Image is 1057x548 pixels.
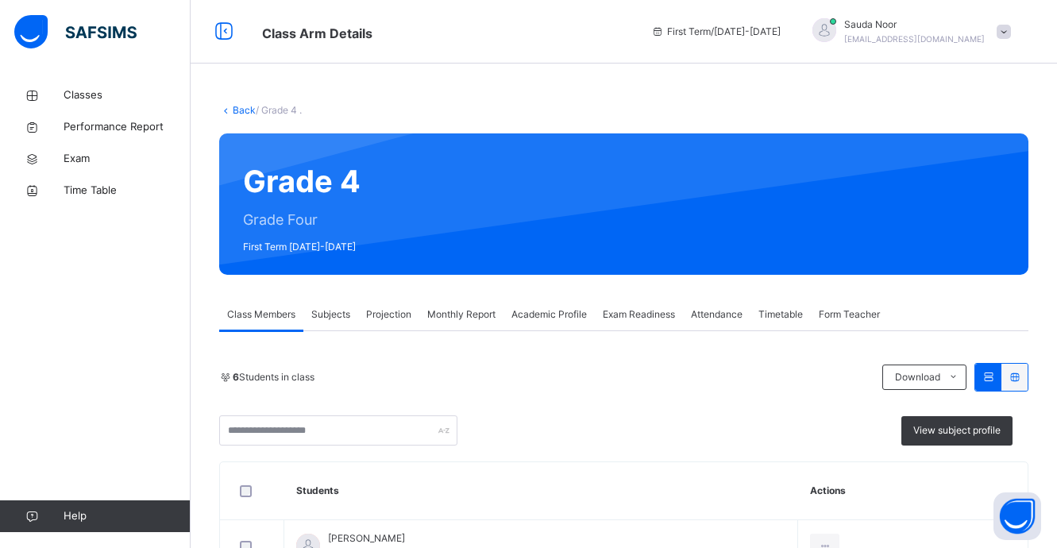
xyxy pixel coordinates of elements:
[844,17,985,32] span: Sauda Noor
[64,119,191,135] span: Performance Report
[511,307,587,322] span: Academic Profile
[256,104,302,116] span: / Grade 4 .
[797,17,1019,46] div: SaudaNoor
[651,25,781,39] span: session/term information
[328,531,405,546] span: [PERSON_NAME]
[913,423,1001,438] span: View subject profile
[64,183,191,199] span: Time Table
[311,307,350,322] span: Subjects
[262,25,372,41] span: Class Arm Details
[64,87,191,103] span: Classes
[233,370,314,384] span: Students in class
[64,508,190,524] span: Help
[227,307,295,322] span: Class Members
[14,15,137,48] img: safsims
[819,307,880,322] span: Form Teacher
[233,371,239,383] b: 6
[64,151,191,167] span: Exam
[603,307,675,322] span: Exam Readiness
[284,462,798,520] th: Students
[233,104,256,116] a: Back
[758,307,803,322] span: Timetable
[427,307,496,322] span: Monthly Report
[895,370,940,384] span: Download
[844,34,985,44] span: [EMAIL_ADDRESS][DOMAIN_NAME]
[993,492,1041,540] button: Open asap
[366,307,411,322] span: Projection
[691,307,743,322] span: Attendance
[798,462,1028,520] th: Actions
